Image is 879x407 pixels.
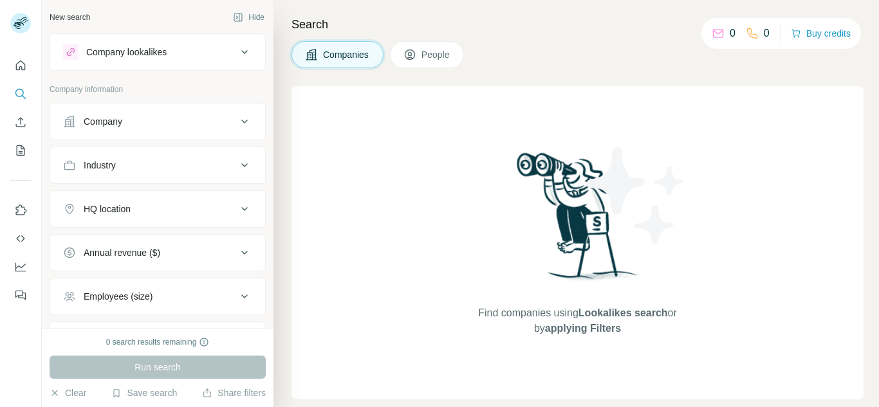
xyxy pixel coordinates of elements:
[511,149,645,293] img: Surfe Illustration - Woman searching with binoculars
[106,336,210,348] div: 0 search results remaining
[224,8,273,27] button: Hide
[730,26,736,41] p: 0
[10,139,31,162] button: My lists
[202,386,266,399] button: Share filters
[578,138,694,253] img: Surfe Illustration - Stars
[421,48,451,61] span: People
[50,386,86,399] button: Clear
[578,307,668,318] span: Lookalikes search
[84,290,153,303] div: Employees (size)
[50,325,265,356] button: Technologies
[474,305,680,336] span: Find companies using or by
[84,203,131,215] div: HQ location
[50,194,265,224] button: HQ location
[10,111,31,134] button: Enrich CSV
[50,37,265,68] button: Company lookalikes
[50,237,265,268] button: Annual revenue ($)
[10,82,31,105] button: Search
[50,150,265,181] button: Industry
[791,24,851,42] button: Buy credits
[764,26,770,41] p: 0
[10,284,31,307] button: Feedback
[84,115,122,128] div: Company
[10,199,31,222] button: Use Surfe on LinkedIn
[10,255,31,278] button: Dashboard
[50,281,265,312] button: Employees (size)
[323,48,370,61] span: Companies
[50,12,90,23] div: New search
[86,46,167,59] div: Company lookalikes
[291,15,864,33] h4: Search
[50,106,265,137] button: Company
[84,246,160,259] div: Annual revenue ($)
[84,159,116,172] div: Industry
[545,323,621,334] span: applying Filters
[50,84,266,95] p: Company information
[10,54,31,77] button: Quick start
[111,386,177,399] button: Save search
[10,227,31,250] button: Use Surfe API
